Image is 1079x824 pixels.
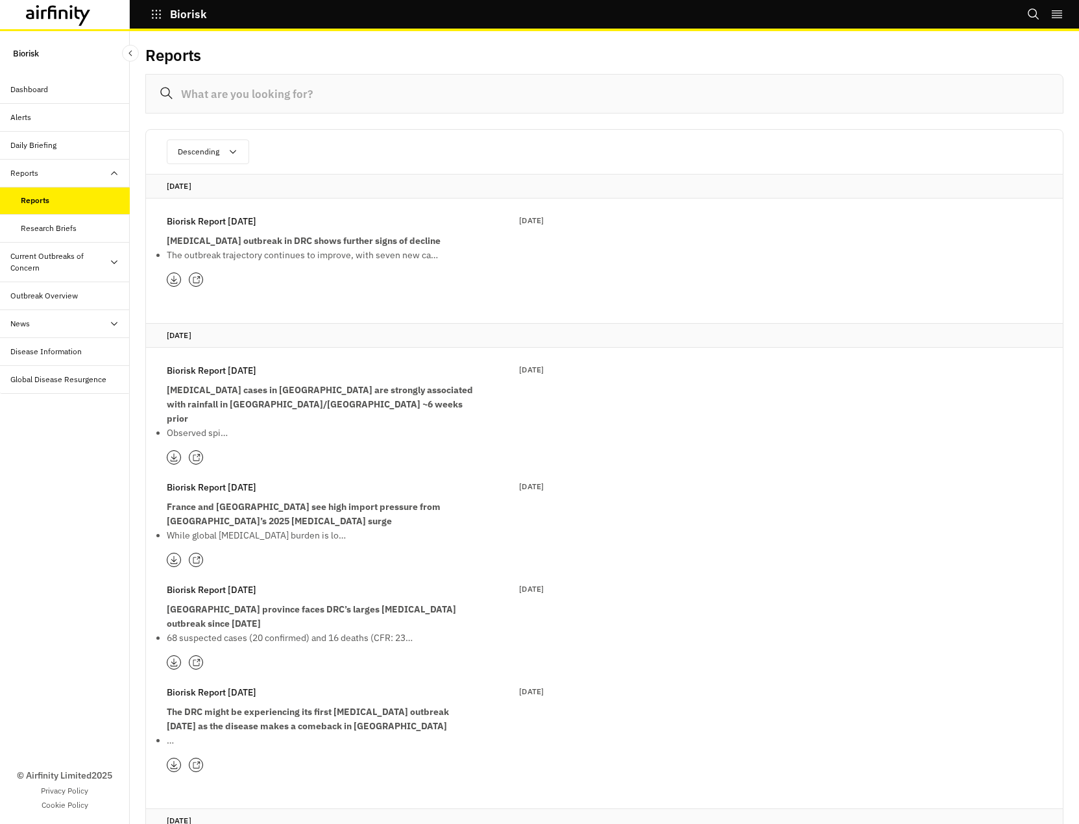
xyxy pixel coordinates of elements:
p: The outbreak trajectory continues to improve, with seven new ca… [167,248,478,262]
div: Dashboard [10,84,48,95]
p: [DATE] [167,329,1042,342]
div: Daily Briefing [10,139,56,151]
strong: France and [GEOGRAPHIC_DATA] see high import pressure from [GEOGRAPHIC_DATA]’s 2025 [MEDICAL_DATA... [167,501,441,527]
p: Biorisk [170,8,207,20]
a: Cookie Policy [42,799,88,811]
p: [DATE] [519,363,544,376]
div: Disease Information [10,346,82,357]
div: Global Disease Resurgence [10,374,106,385]
div: Reports [10,167,38,179]
div: Current Outbreaks of Concern [10,250,109,274]
p: Biorisk Report [DATE] [167,363,256,378]
button: Search [1027,3,1040,25]
div: Alerts [10,112,31,123]
li: … [167,733,478,747]
strong: [MEDICAL_DATA] cases in [GEOGRAPHIC_DATA] are strongly associated with rainfall in [GEOGRAPHIC_DA... [167,384,473,424]
div: News [10,318,30,330]
p: [DATE] [519,480,544,493]
a: Privacy Policy [41,785,88,797]
p: Observed spi… [167,426,478,440]
strong: [GEOGRAPHIC_DATA] province faces DRC’s larges [MEDICAL_DATA] outbreak since [DATE] [167,603,456,629]
p: While global [MEDICAL_DATA] burden is lo… [167,528,478,542]
p: Biorisk Report [DATE] [167,480,256,494]
p: [DATE] [519,214,544,227]
p: Biorisk [13,42,39,66]
strong: [MEDICAL_DATA] outbreak in DRC shows further signs of decline [167,235,441,247]
p: 68 suspected cases (20 confirmed) and 16 deaths (CFR: 23… [167,631,478,645]
div: Outbreak Overview [10,290,78,302]
input: What are you looking for? [145,74,1063,114]
p: Biorisk Report [DATE] [167,583,256,597]
div: Research Briefs [21,223,77,234]
h2: Reports [145,46,201,65]
button: Biorisk [151,3,207,25]
p: © Airfinity Limited 2025 [17,769,112,782]
strong: The DRC might be experiencing its first [MEDICAL_DATA] outbreak [DATE] as the disease makes a com... [167,706,449,732]
div: Reports [21,195,49,206]
p: Biorisk Report [DATE] [167,685,256,699]
p: [DATE] [519,685,544,698]
p: [DATE] [519,583,544,596]
p: Biorisk Report [DATE] [167,214,256,228]
button: Descending [167,139,249,164]
button: Close Sidebar [122,45,139,62]
p: [DATE] [167,180,1042,193]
